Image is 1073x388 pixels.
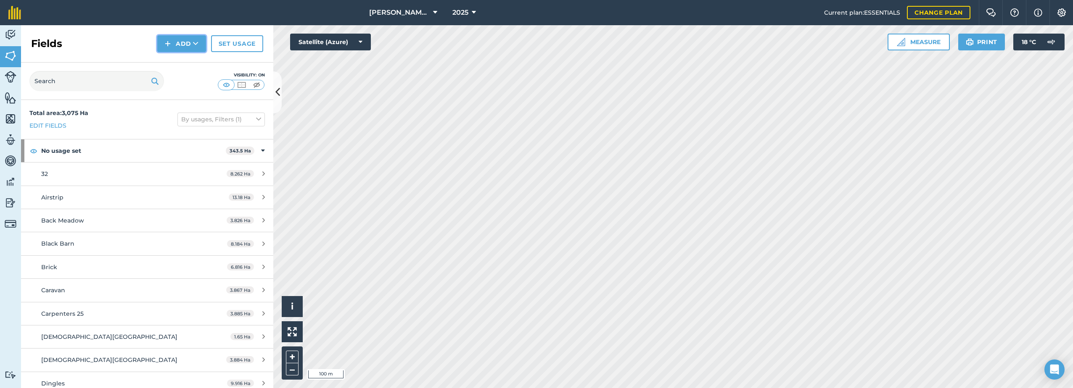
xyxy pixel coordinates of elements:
[1022,34,1036,50] span: 18 ° C
[41,333,177,341] span: [DEMOGRAPHIC_DATA][GEOGRAPHIC_DATA]
[229,194,254,201] span: 13.18 Ha
[8,6,21,19] img: fieldmargin Logo
[236,81,247,89] img: svg+xml;base64,PHN2ZyB4bWxucz0iaHR0cDovL3d3dy53My5vcmcvMjAwMC9zdmciIHdpZHRoPSI1MCIgaGVpZ2h0PSI0MC...
[41,310,84,317] span: Carpenters 25
[227,217,254,224] span: 3.826 Ha
[41,240,74,247] span: Black Barn
[288,327,297,336] img: Four arrows, one pointing top left, one top right, one bottom right and the last bottom left
[41,356,177,364] span: [DEMOGRAPHIC_DATA][GEOGRAPHIC_DATA]
[41,139,226,162] strong: No usage set
[5,197,16,209] img: svg+xml;base64,PD94bWwgdmVyc2lvbj0iMS4wIiBlbmNvZGluZz0idXRmLTgiPz4KPCEtLSBHZW5lcmF0b3I6IEFkb2JlIE...
[41,380,65,387] span: Dingles
[1013,34,1065,50] button: 18 °C
[286,363,299,375] button: –
[30,146,37,156] img: svg+xml;base64,PHN2ZyB4bWxucz0iaHR0cDovL3d3dy53My5vcmcvMjAwMC9zdmciIHdpZHRoPSIxOCIgaGVpZ2h0PSIyNC...
[5,92,16,104] img: svg+xml;base64,PHN2ZyB4bWxucz0iaHR0cDovL3d3dy53My5vcmcvMjAwMC9zdmciIHdpZHRoPSI1NiIgaGVpZ2h0PSI2MC...
[21,302,273,325] a: Carpenters 253.885 Ha
[5,71,16,83] img: svg+xml;base64,PD94bWwgdmVyc2lvbj0iMS4wIiBlbmNvZGluZz0idXRmLTgiPz4KPCEtLSBHZW5lcmF0b3I6IEFkb2JlIE...
[1043,34,1060,50] img: svg+xml;base64,PD94bWwgdmVyc2lvbj0iMS4wIiBlbmNvZGluZz0idXRmLTgiPz4KPCEtLSBHZW5lcmF0b3I6IEFkb2JlIE...
[251,81,262,89] img: svg+xml;base64,PHN2ZyB4bWxucz0iaHR0cDovL3d3dy53My5vcmcvMjAwMC9zdmciIHdpZHRoPSI1MCIgaGVpZ2h0PSI0MC...
[211,35,263,52] a: Set usage
[1044,359,1065,380] div: Open Intercom Messenger
[226,356,254,363] span: 3.884 Ha
[21,139,273,162] div: No usage set343.5 Ha
[1057,8,1067,17] img: A cog icon
[227,170,254,177] span: 8.262 Ha
[5,29,16,41] img: svg+xml;base64,PD94bWwgdmVyc2lvbj0iMS4wIiBlbmNvZGluZz0idXRmLTgiPz4KPCEtLSBHZW5lcmF0b3I6IEFkb2JlIE...
[177,113,265,126] button: By usages, Filters (1)
[21,349,273,371] a: [DEMOGRAPHIC_DATA][GEOGRAPHIC_DATA]3.884 Ha
[41,194,63,201] span: Airstrip
[1034,8,1042,18] img: svg+xml;base64,PHN2ZyB4bWxucz0iaHR0cDovL3d3dy53My5vcmcvMjAwMC9zdmciIHdpZHRoPSIxNyIgaGVpZ2h0PSIxNy...
[5,155,16,167] img: svg+xml;base64,PD94bWwgdmVyc2lvbj0iMS4wIiBlbmNvZGluZz0idXRmLTgiPz4KPCEtLSBHZW5lcmF0b3I6IEFkb2JlIE...
[21,209,273,232] a: Back Meadow3.826 Ha
[369,8,430,18] span: [PERSON_NAME] Farm Life
[966,37,974,47] img: svg+xml;base64,PHN2ZyB4bWxucz0iaHR0cDovL3d3dy53My5vcmcvMjAwMC9zdmciIHdpZHRoPSIxOSIgaGVpZ2h0PSIyNC...
[5,50,16,62] img: svg+xml;base64,PHN2ZyB4bWxucz0iaHR0cDovL3d3dy53My5vcmcvMjAwMC9zdmciIHdpZHRoPSI1NiIgaGVpZ2h0PSI2MC...
[1010,8,1020,17] img: A question mark icon
[29,109,88,117] strong: Total area : 3,075 Ha
[21,256,273,278] a: Brick6.816 Ha
[157,35,206,52] button: Add
[290,34,371,50] button: Satellite (Azure)
[227,240,254,247] span: 8.184 Ha
[226,286,254,294] span: 3.867 Ha
[888,34,950,50] button: Measure
[5,134,16,146] img: svg+xml;base64,PD94bWwgdmVyc2lvbj0iMS4wIiBlbmNvZGluZz0idXRmLTgiPz4KPCEtLSBHZW5lcmF0b3I6IEFkb2JlIE...
[29,71,164,91] input: Search
[151,76,159,86] img: svg+xml;base64,PHN2ZyB4bWxucz0iaHR0cDovL3d3dy53My5vcmcvMjAwMC9zdmciIHdpZHRoPSIxOSIgaGVpZ2h0PSIyNC...
[218,72,265,79] div: Visibility: On
[41,170,48,178] span: 32
[230,148,251,154] strong: 343.5 Ha
[986,8,996,17] img: Two speech bubbles overlapping with the left bubble in the forefront
[227,310,254,317] span: 3.885 Ha
[21,232,273,255] a: Black Barn8.184 Ha
[21,325,273,348] a: [DEMOGRAPHIC_DATA][GEOGRAPHIC_DATA]1.65 Ha
[165,39,171,49] img: svg+xml;base64,PHN2ZyB4bWxucz0iaHR0cDovL3d3dy53My5vcmcvMjAwMC9zdmciIHdpZHRoPSIxNCIgaGVpZ2h0PSIyNC...
[41,286,65,294] span: Caravan
[21,279,273,301] a: Caravan3.867 Ha
[5,371,16,379] img: svg+xml;base64,PD94bWwgdmVyc2lvbj0iMS4wIiBlbmNvZGluZz0idXRmLTgiPz4KPCEtLSBHZW5lcmF0b3I6IEFkb2JlIE...
[5,113,16,125] img: svg+xml;base64,PHN2ZyB4bWxucz0iaHR0cDovL3d3dy53My5vcmcvMjAwMC9zdmciIHdpZHRoPSI1NiIgaGVpZ2h0PSI2MC...
[958,34,1005,50] button: Print
[5,176,16,188] img: svg+xml;base64,PD94bWwgdmVyc2lvbj0iMS4wIiBlbmNvZGluZz0idXRmLTgiPz4KPCEtLSBHZW5lcmF0b3I6IEFkb2JlIE...
[41,217,84,224] span: Back Meadow
[221,81,232,89] img: svg+xml;base64,PHN2ZyB4bWxucz0iaHR0cDovL3d3dy53My5vcmcvMjAwMC9zdmciIHdpZHRoPSI1MCIgaGVpZ2h0PSI0MC...
[282,296,303,317] button: i
[286,351,299,363] button: +
[21,186,273,209] a: Airstrip13.18 Ha
[31,37,62,50] h2: Fields
[452,8,468,18] span: 2025
[227,263,254,270] span: 6.816 Ha
[41,263,57,271] span: Brick
[897,38,905,46] img: Ruler icon
[824,8,900,17] span: Current plan : ESSENTIALS
[291,301,293,312] span: i
[230,333,254,340] span: 1.65 Ha
[227,380,254,387] span: 9.916 Ha
[907,6,970,19] a: Change plan
[5,218,16,230] img: svg+xml;base64,PD94bWwgdmVyc2lvbj0iMS4wIiBlbmNvZGluZz0idXRmLTgiPz4KPCEtLSBHZW5lcmF0b3I6IEFkb2JlIE...
[21,163,273,185] a: 328.262 Ha
[29,121,66,130] a: Edit fields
